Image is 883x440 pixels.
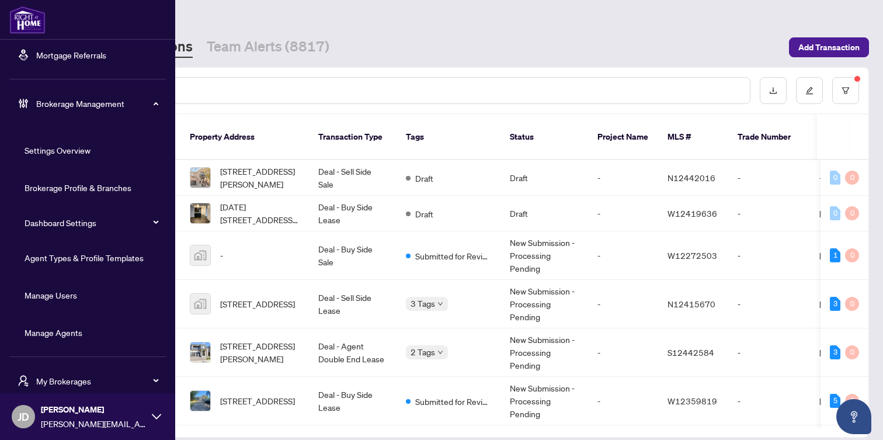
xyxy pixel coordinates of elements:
[415,172,433,185] span: Draft
[668,208,717,219] span: W12419636
[668,347,714,358] span: S12442584
[25,252,144,263] a: Agent Types & Profile Templates
[760,77,787,104] button: download
[830,171,840,185] div: 0
[728,231,810,280] td: -
[220,200,300,226] span: [DATE][STREET_ADDRESS][DATE]
[588,196,658,231] td: -
[830,248,840,262] div: 1
[798,38,860,57] span: Add Transaction
[588,328,658,377] td: -
[25,145,91,155] a: Settings Overview
[415,250,491,262] span: Submitted for Review
[500,160,588,196] td: Draft
[309,377,397,425] td: Deal - Buy Side Lease
[658,115,728,160] th: MLS #
[220,394,295,407] span: [STREET_ADDRESS]
[588,160,658,196] td: -
[437,349,443,355] span: down
[845,206,859,220] div: 0
[190,391,210,411] img: thumbnail-img
[36,375,158,387] span: My Brokerages
[500,280,588,328] td: New Submission - Processing Pending
[309,115,397,160] th: Transaction Type
[728,328,810,377] td: -
[830,394,840,408] div: 5
[220,249,223,262] span: -
[309,280,397,328] td: Deal - Sell Side Lease
[500,196,588,231] td: Draft
[845,345,859,359] div: 0
[668,396,717,406] span: W12359819
[18,408,29,425] span: JD
[830,345,840,359] div: 3
[190,203,210,223] img: thumbnail-img
[728,115,810,160] th: Trade Number
[309,328,397,377] td: Deal - Agent Double End Lease
[500,115,588,160] th: Status
[309,196,397,231] td: Deal - Buy Side Lease
[500,377,588,425] td: New Submission - Processing Pending
[411,297,435,310] span: 3 Tags
[41,403,146,416] span: [PERSON_NAME]
[796,77,823,104] button: edit
[845,297,859,311] div: 0
[805,86,814,95] span: edit
[728,377,810,425] td: -
[25,327,82,338] a: Manage Agents
[190,342,210,362] img: thumbnail-img
[25,290,77,300] a: Manage Users
[220,339,300,365] span: [STREET_ADDRESS][PERSON_NAME]
[728,160,810,196] td: -
[588,115,658,160] th: Project Name
[845,394,859,408] div: 0
[25,182,131,193] a: Brokerage Profile & Branches
[415,207,433,220] span: Draft
[18,375,29,387] span: user-switch
[728,280,810,328] td: -
[668,172,715,183] span: N12442016
[36,97,158,110] span: Brokerage Management
[411,345,435,359] span: 2 Tags
[25,217,96,228] a: Dashboard Settings
[437,301,443,307] span: down
[769,86,777,95] span: download
[588,377,658,425] td: -
[845,171,859,185] div: 0
[309,160,397,196] td: Deal - Sell Side Sale
[668,299,715,309] span: N12415670
[500,231,588,280] td: New Submission - Processing Pending
[190,168,210,188] img: thumbnail-img
[36,50,106,60] a: Mortgage Referrals
[668,250,717,261] span: W12272503
[415,395,491,408] span: Submitted for Review
[789,37,869,57] button: Add Transaction
[588,231,658,280] td: -
[309,231,397,280] td: Deal - Buy Side Sale
[832,77,859,104] button: filter
[588,280,658,328] td: -
[830,297,840,311] div: 3
[190,245,210,265] img: thumbnail-img
[500,328,588,377] td: New Submission - Processing Pending
[220,165,300,190] span: [STREET_ADDRESS][PERSON_NAME]
[830,206,840,220] div: 0
[180,115,309,160] th: Property Address
[41,417,146,430] span: [PERSON_NAME][EMAIL_ADDRESS][PERSON_NAME][DOMAIN_NAME]
[207,37,329,58] a: Team Alerts (8817)
[9,6,46,34] img: logo
[845,248,859,262] div: 0
[836,399,871,434] button: Open asap
[190,294,210,314] img: thumbnail-img
[397,115,500,160] th: Tags
[220,297,295,310] span: [STREET_ADDRESS]
[842,86,850,95] span: filter
[728,196,810,231] td: -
